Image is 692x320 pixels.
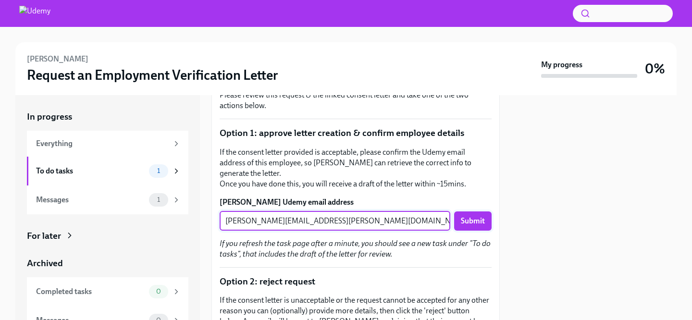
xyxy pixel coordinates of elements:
[27,230,188,242] a: For later
[36,286,145,297] div: Completed tasks
[541,60,582,70] strong: My progress
[27,131,188,157] a: Everything
[220,147,492,189] p: If the consent letter provided is acceptable, please confirm the Udemy email address of this empl...
[36,166,145,176] div: To do tasks
[27,66,278,84] h3: Request an Employment Verification Letter
[220,211,450,231] input: Enter their work email address
[151,196,166,203] span: 1
[645,60,665,77] h3: 0%
[27,185,188,214] a: Messages1
[36,195,145,205] div: Messages
[151,167,166,174] span: 1
[27,157,188,185] a: To do tasks1
[36,138,168,149] div: Everything
[27,54,88,64] h6: [PERSON_NAME]
[461,216,485,226] span: Submit
[220,275,492,288] p: Option 2: reject request
[19,6,50,21] img: Udemy
[220,197,492,208] label: [PERSON_NAME] Udemy email address
[454,211,492,231] button: Submit
[27,111,188,123] a: In progress
[150,288,167,295] span: 0
[220,127,492,139] p: Option 1: approve letter creation & confirm employee details
[27,230,61,242] div: For later
[27,277,188,306] a: Completed tasks0
[27,257,188,270] a: Archived
[220,90,492,111] p: Please review this request & the linked consent letter and take one of the two actions below.
[220,239,491,258] em: If you refresh the task page after a minute, you should see a new task under "To do tasks", that ...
